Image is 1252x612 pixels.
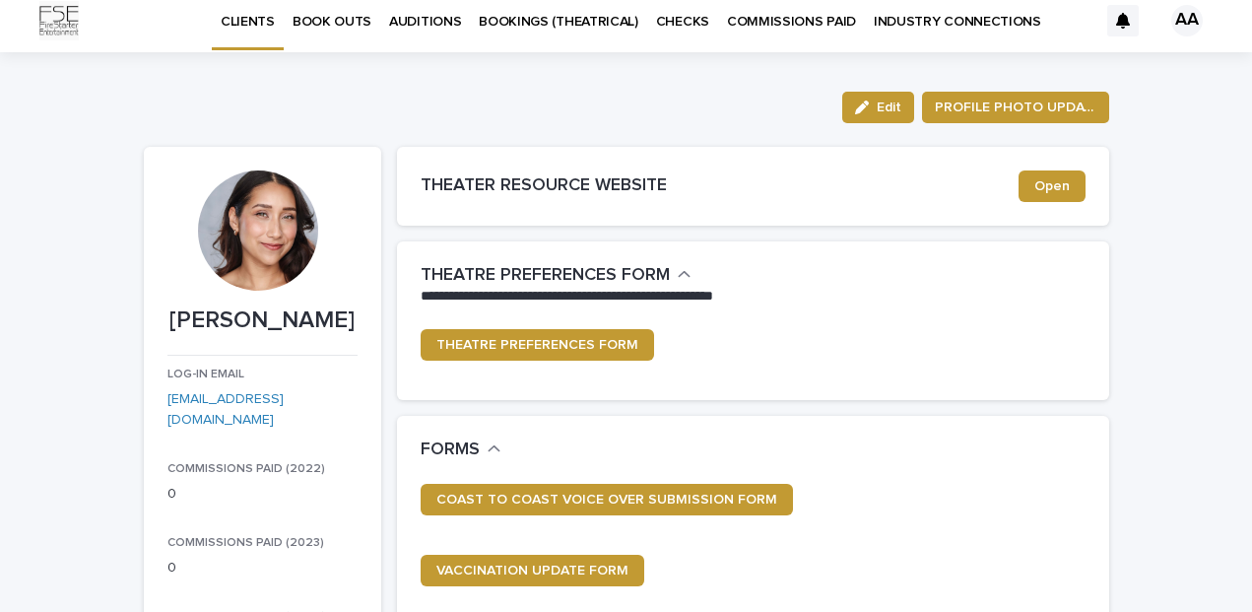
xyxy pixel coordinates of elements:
h2: FORMS [421,440,480,461]
a: VACCINATION UPDATE FORM [421,555,644,586]
button: FORMS [421,440,501,461]
span: COMMISSIONS PAID (2022) [167,463,325,475]
a: THEATRE PREFERENCES FORM [421,329,654,361]
h2: THEATRE PREFERENCES FORM [421,265,670,287]
span: THEATRE PREFERENCES FORM [436,338,638,352]
img: Km9EesSdRbS9ajqhBzyo [39,1,79,40]
span: Open [1034,179,1070,193]
button: Edit [842,92,914,123]
p: 0 [167,558,358,578]
span: Edit [877,101,901,114]
div: AA [1171,5,1203,36]
p: 0 [167,484,358,505]
span: PROFILE PHOTO UPDATE [935,98,1096,117]
a: Open [1019,170,1086,202]
span: COMMISSIONS PAID (2023) [167,537,324,549]
span: COAST TO COAST VOICE OVER SUBMISSION FORM [436,493,777,507]
a: [EMAIL_ADDRESS][DOMAIN_NAME] [167,392,284,427]
span: LOG-IN EMAIL [167,369,244,380]
button: PROFILE PHOTO UPDATE [922,92,1109,123]
span: VACCINATION UPDATE FORM [436,564,628,578]
p: [PERSON_NAME] [167,306,358,335]
h2: THEATER RESOURCE WEBSITE [421,175,1019,197]
a: COAST TO COAST VOICE OVER SUBMISSION FORM [421,484,793,515]
button: THEATRE PREFERENCES FORM [421,265,692,287]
